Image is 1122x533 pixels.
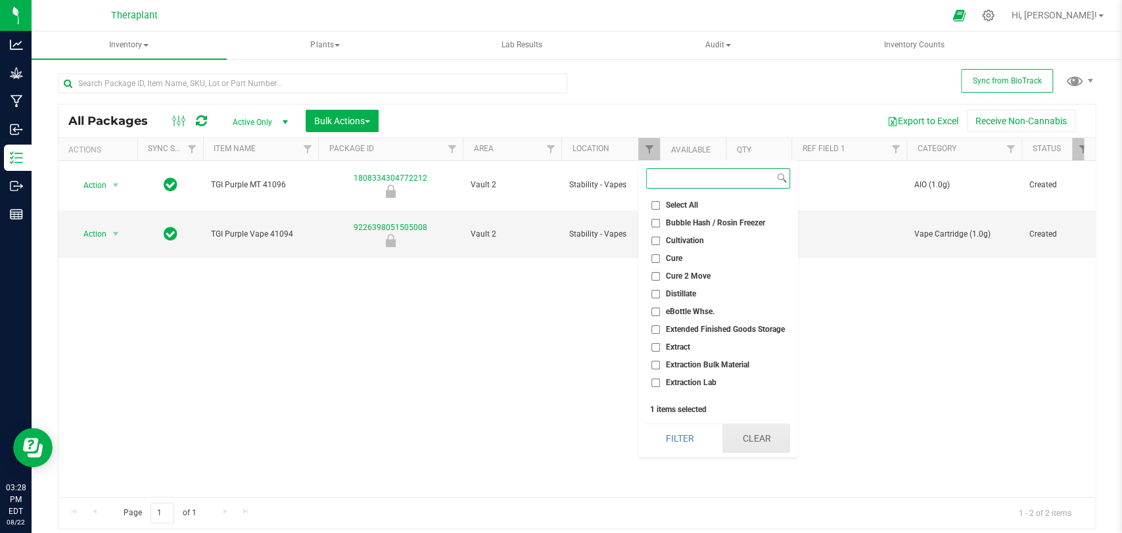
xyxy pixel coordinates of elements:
[10,151,23,164] inline-svg: Inventory
[1029,179,1086,191] span: Created
[10,95,23,108] inline-svg: Manufacturing
[666,272,711,280] span: Cure 2 Move
[72,176,107,195] span: Action
[1032,144,1060,153] a: Status
[666,254,682,262] span: Cure
[722,424,790,453] button: Clear
[540,138,561,160] a: Filter
[967,110,1075,132] button: Receive Non-Cannabis
[164,175,177,194] span: In Sync
[72,225,107,243] span: Action
[32,32,227,59] a: Inventory
[666,201,698,209] span: Select All
[108,176,124,195] span: select
[651,343,660,352] input: Extract
[296,138,318,160] a: Filter
[473,144,493,153] a: Area
[914,228,1014,241] span: Vape Cartridge (1.0g)
[651,237,660,245] input: Cultivation
[228,32,423,59] a: Plants
[6,517,26,527] p: 08/22
[666,308,714,315] span: eBottle Whse.
[866,39,962,51] span: Inventory Counts
[651,325,660,334] input: Extended Finished Goods Storage
[651,361,660,369] input: Extraction Bulk Material
[621,32,815,58] span: Audit
[181,138,203,160] a: Filter
[944,3,973,28] span: Open Ecommerce Menu
[666,325,785,333] span: Extended Finished Goods Storage
[646,424,713,453] button: Filter
[68,145,132,154] div: Actions
[354,223,427,232] a: 9226398051505008
[151,503,174,523] input: 1
[10,38,23,51] inline-svg: Analytics
[10,208,23,221] inline-svg: Reports
[164,225,177,243] span: In Sync
[1072,138,1094,160] a: Filter
[666,343,690,351] span: Extract
[816,32,1012,59] a: Inventory Counts
[441,138,463,160] a: Filter
[666,361,749,369] span: Extraction Bulk Material
[484,39,560,51] span: Lab Results
[651,254,660,263] input: Cure
[1012,10,1097,20] span: Hi, [PERSON_NAME]!
[329,144,373,153] a: Package ID
[651,308,660,316] input: eBottle Whse.
[666,219,765,227] span: Bubble Hash / Rosin Freezer
[1000,138,1021,160] a: Filter
[13,428,53,467] iframe: Resource center
[148,144,199,153] a: Sync Status
[229,32,423,58] span: Plants
[879,110,967,132] button: Export to Excel
[211,228,310,241] span: TGI Purple Vape 41094
[10,179,23,193] inline-svg: Outbound
[666,379,716,386] span: Extraction Lab
[306,110,379,132] button: Bulk Actions
[651,272,660,281] input: Cure 2 Move
[666,290,696,298] span: Distillate
[354,174,427,183] a: 1808334304772212
[112,503,207,523] span: Page of 1
[1008,503,1082,522] span: 1 - 2 of 2 items
[471,228,553,241] span: Vault 2
[316,234,465,247] div: Newly Received
[620,32,816,59] a: Audit
[569,228,652,241] span: Stability - Vapes
[917,144,956,153] a: Category
[10,66,23,80] inline-svg: Grow
[108,225,124,243] span: select
[736,145,751,154] a: Qty
[111,10,158,21] span: Theraplant
[569,179,652,191] span: Stability - Vapes
[914,179,1014,191] span: AIO (1.0g)
[638,138,660,160] a: Filter
[211,179,310,191] span: TGI Purple MT 41096
[314,116,370,126] span: Bulk Actions
[6,482,26,517] p: 03:28 PM EDT
[316,185,465,198] div: Newly Received
[885,138,906,160] a: Filter
[10,123,23,136] inline-svg: Inbound
[980,9,996,22] div: Manage settings
[961,69,1053,93] button: Sync from BioTrack
[647,169,774,188] input: Search
[651,290,660,298] input: Distillate
[58,74,567,93] input: Search Package ID, Item Name, SKU, Lot or Part Number...
[424,32,619,59] a: Lab Results
[572,144,609,153] a: Location
[650,405,786,414] div: 1 items selected
[651,219,660,227] input: Bubble Hash / Rosin Freezer
[214,144,256,153] a: Item Name
[666,237,704,244] span: Cultivation
[973,76,1042,85] span: Sync from BioTrack
[802,144,845,153] a: Ref Field 1
[471,179,553,191] span: Vault 2
[651,201,660,210] input: Select All
[68,114,161,128] span: All Packages
[670,145,710,154] a: Available
[651,379,660,387] input: Extraction Lab
[1029,228,1086,241] span: Created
